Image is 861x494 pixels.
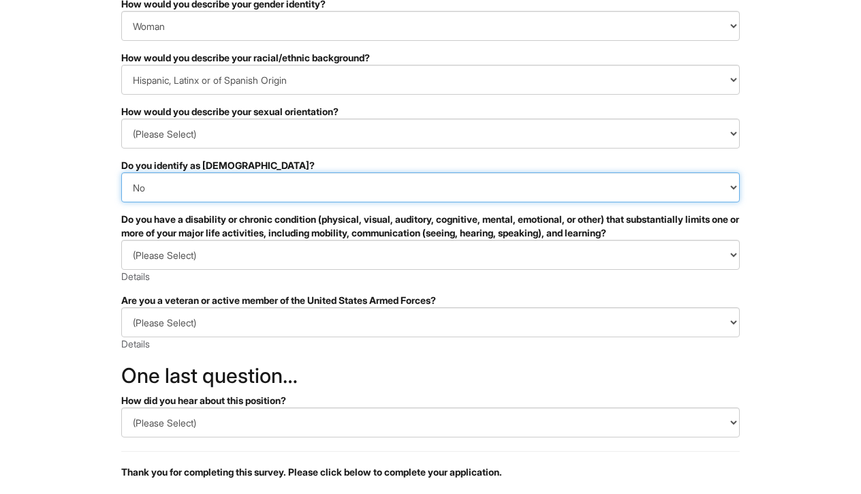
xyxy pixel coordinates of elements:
select: Do you identify as transgender? [121,172,740,202]
select: Do you have a disability or chronic condition (physical, visual, auditory, cognitive, mental, emo... [121,240,740,270]
a: Details [121,271,150,282]
select: How did you hear about this position? [121,407,740,437]
div: Do you identify as [DEMOGRAPHIC_DATA]? [121,159,740,172]
a: Details [121,338,150,350]
select: How would you describe your gender identity? [121,11,740,41]
select: Are you a veteran or active member of the United States Armed Forces? [121,307,740,337]
p: Thank you for completing this survey. Please click below to complete your application. [121,465,740,479]
select: How would you describe your sexual orientation? [121,119,740,149]
div: Do you have a disability or chronic condition (physical, visual, auditory, cognitive, mental, emo... [121,213,740,240]
div: How would you describe your racial/ethnic background? [121,51,740,65]
div: Are you a veteran or active member of the United States Armed Forces? [121,294,740,307]
h2: One last question… [121,365,740,387]
div: How would you describe your sexual orientation? [121,105,740,119]
select: How would you describe your racial/ethnic background? [121,65,740,95]
div: How did you hear about this position? [121,394,740,407]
